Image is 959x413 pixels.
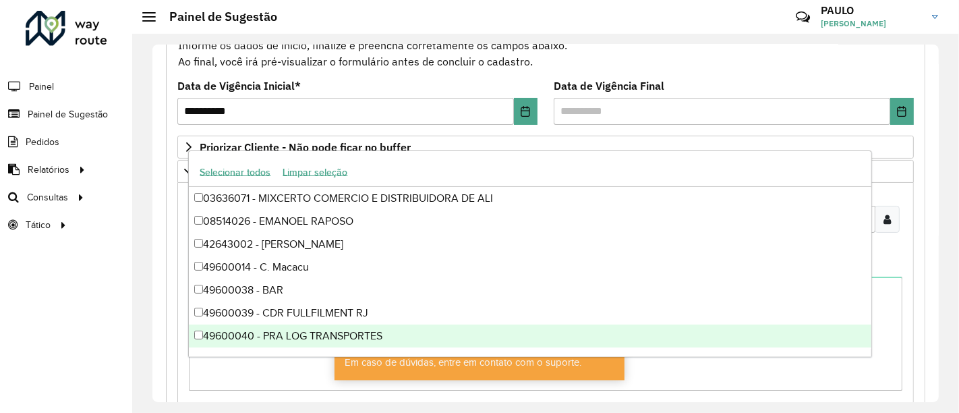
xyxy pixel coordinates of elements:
[169,9,277,24] font: Painel de Sugestão
[189,348,871,370] div: 62618025 - [PERSON_NAME]
[189,233,871,256] div: 42643002 - [PERSON_NAME]
[200,140,411,154] font: Priorizar Cliente - Não pode ficar no buffer
[178,38,567,52] font: Informe os dados de início, finalize e preencha corretamente os campos abaixo.
[890,98,914,125] button: Escolha a data
[28,165,69,175] font: Relatórios
[189,187,871,210] div: 03636071 - MIXCERTO COMERCIO E DISTRIBUIDORA DE ALI
[788,3,817,32] a: Contato Rápido
[200,167,270,177] font: Selecionar todos
[189,210,871,233] div: 08514026 - EMANOEL RAPOSO
[194,161,277,183] button: Selecionar todos
[189,279,871,302] div: 49600038 - BAR
[821,3,854,17] font: PAULO
[29,82,54,92] font: Painel
[27,192,68,202] font: Consultas
[189,256,871,279] div: 49600014 - C. Macacu
[178,55,533,68] font: Ao final, você irá pré-visualizar o formulário antes de concluir o cadastro.
[188,150,871,357] ng-dropdown-panel: Lista de opções
[177,79,295,92] font: Data de Vigência Inicial
[821,18,886,28] font: [PERSON_NAME]
[177,183,914,408] div: Preservar Cliente - Devem ficar no buffer, não roteirizar
[283,167,347,177] font: Limpar seleção
[345,357,581,368] font: Em caso de dúvidas, entre em contato com o suporte.
[26,220,51,230] font: Tático
[189,302,871,325] div: 49600039 - CDR FULLFILMENT RJ
[277,161,353,183] button: Limpar seleção
[554,79,664,92] font: Data de Vigência Final
[177,160,914,183] a: Preservar Cliente - Devem ficar no buffer, não roteirizar
[26,137,59,147] font: Pedidos
[189,325,871,348] div: 49600040 - PRA LOG TRANSPORTES
[28,109,108,119] font: Painel de Sugestão
[514,98,537,125] button: Escolha a data
[177,136,914,159] a: Priorizar Cliente - Não pode ficar no buffer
